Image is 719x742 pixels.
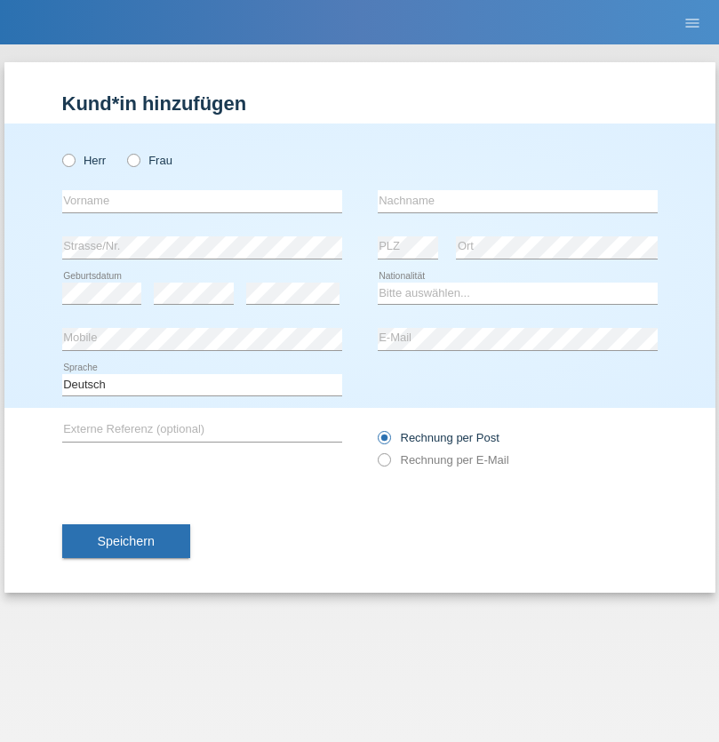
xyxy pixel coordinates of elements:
button: Speichern [62,524,190,558]
span: Speichern [98,534,155,548]
input: Rechnung per Post [378,431,389,453]
input: Frau [127,154,139,165]
label: Herr [62,154,107,167]
input: Herr [62,154,74,165]
h1: Kund*in hinzufügen [62,92,658,115]
label: Rechnung per E-Mail [378,453,509,467]
input: Rechnung per E-Mail [378,453,389,475]
i: menu [683,14,701,32]
label: Rechnung per Post [378,431,499,444]
label: Frau [127,154,172,167]
a: menu [675,17,710,28]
